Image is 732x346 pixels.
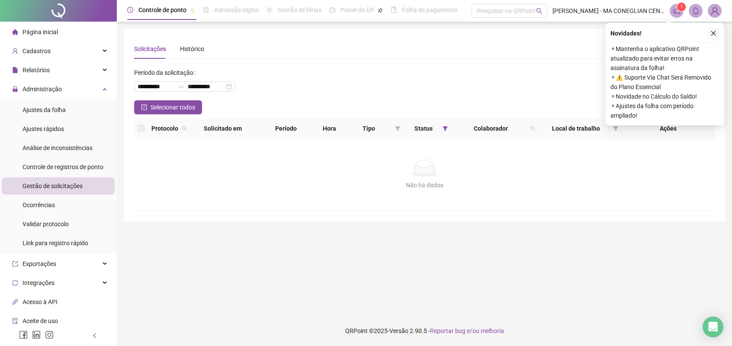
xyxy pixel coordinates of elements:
span: Folha de pagamento [402,6,457,13]
span: close [710,30,716,36]
span: ⚬ Novidade no Cálculo do Saldo! [610,92,719,101]
footer: QRPoint © 2025 - 2.90.5 - [117,316,732,346]
div: Não há dados [144,180,704,190]
span: notification [673,7,681,15]
span: Ajustes da folha [22,106,66,113]
sup: 1 [677,3,686,11]
span: export [12,261,18,267]
span: search [530,126,536,131]
span: Aceite de uso [22,317,58,324]
div: Histórico [180,44,204,54]
span: Novidades ! [610,29,642,38]
th: Solicitado em [190,119,255,139]
span: book [391,7,397,13]
span: Tipo [346,124,392,133]
span: ⚬ ⚠️ Suporte Via Chat Será Removido do Plano Essencial [610,73,719,92]
span: search [182,126,187,131]
span: filter [441,122,449,135]
img: 30179 [708,4,721,17]
span: filter [443,126,448,131]
span: filter [393,122,402,135]
span: Versão [389,327,408,334]
span: Validar protocolo [22,221,69,227]
th: Hora [317,119,342,139]
div: Ações [625,124,711,133]
span: linkedin [32,330,41,339]
span: Local de trabalho [543,124,610,133]
div: Solicitações [134,44,166,54]
span: Protocolo [151,124,178,133]
span: sync [12,280,18,286]
span: search [536,8,543,14]
span: Painel do DP [340,6,374,13]
span: Controle de registros de ponto [22,163,103,170]
span: filter [611,122,620,135]
span: sun [266,7,273,13]
span: Acesso à API [22,298,58,305]
span: swap-right [177,83,184,90]
span: Exportações [22,260,56,267]
span: Análise de inconsistências [22,144,93,151]
span: Página inicial [22,29,58,35]
span: dashboard [329,7,335,13]
span: Ajustes rápidos [22,125,64,132]
span: Admissão digital [214,6,259,13]
span: search [529,122,537,135]
span: Controle de ponto [138,6,186,13]
span: Colaborador [455,124,527,133]
span: search [180,122,189,135]
span: api [12,299,18,305]
span: audit [12,318,18,324]
span: Reportar bug e/ou melhoria [430,327,504,334]
span: filter [613,126,618,131]
span: Administração [22,86,62,93]
span: [PERSON_NAME] - MA CONEGLIAN CENTRAL [552,6,665,16]
span: instagram [45,330,54,339]
span: pushpin [190,8,195,13]
span: user-add [12,48,18,54]
span: filter [395,126,400,131]
span: Selecionar todos [151,103,195,112]
span: check-square [141,104,147,110]
span: Gestão de solicitações [22,183,83,189]
span: file-done [203,7,209,13]
th: Período [255,119,317,139]
div: Open Intercom Messenger [703,317,723,337]
span: Integrações [22,279,55,286]
span: facebook [19,330,28,339]
button: Selecionar todos [134,100,202,114]
span: home [12,29,18,35]
span: file [12,67,18,73]
span: lock [12,86,18,92]
span: ⚬ Ajustes da folha com período ampliado! [610,101,719,120]
span: Cadastros [22,48,51,54]
span: to [177,83,184,90]
span: Relatórios [22,67,50,74]
span: Link para registro rápido [22,240,88,247]
span: bell [692,7,700,15]
span: clock-circle [127,7,133,13]
span: ⚬ Mantenha o aplicativo QRPoint atualizado para evitar erros na assinatura da folha! [610,44,719,73]
span: left [92,333,98,339]
span: Gestão de férias [278,6,321,13]
span: pushpin [378,8,383,13]
span: Ocorrências [22,202,55,208]
span: 1 [680,4,683,10]
label: Período da solicitação [134,66,199,80]
span: Status [407,124,439,133]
